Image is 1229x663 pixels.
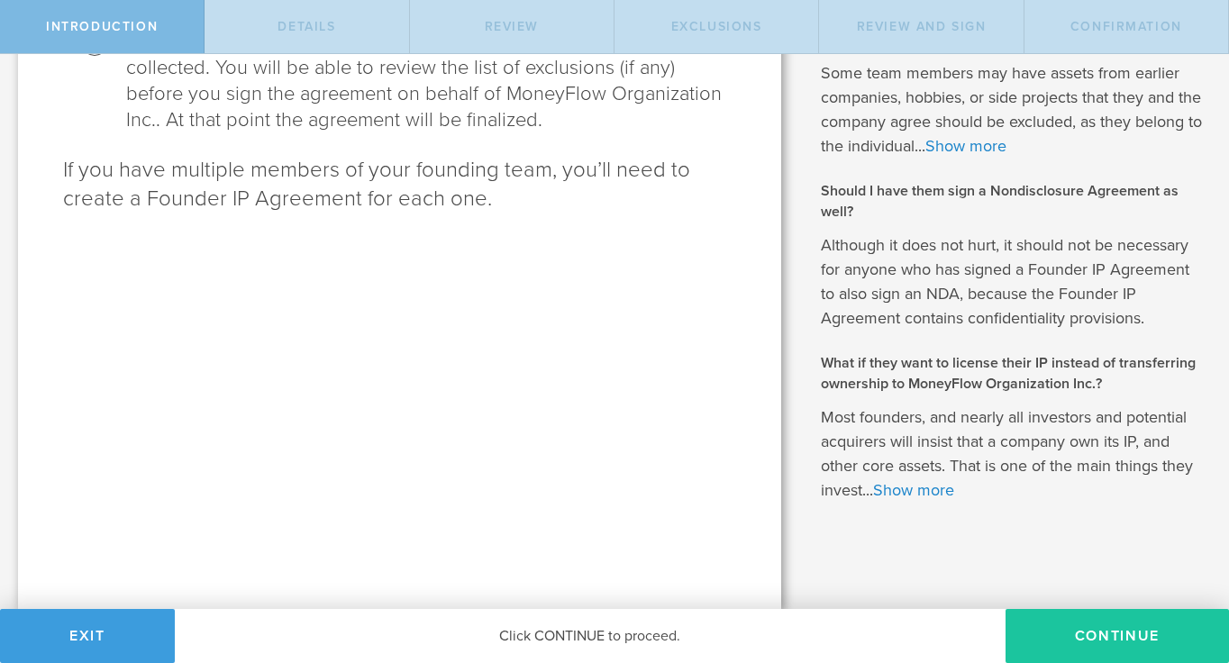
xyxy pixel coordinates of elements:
p: Most founders, and nearly all investors and potential acquirers will insist that a company own it... [821,405,1202,503]
div: Click CONTINUE to proceed. [175,609,1006,663]
p: If you have multiple members of your founding team, you’ll need to create a Founder IP Agreement ... [63,156,736,213]
p: Some team members may have assets from earlier companies, hobbies, or side projects that they and... [821,61,1202,159]
p: Although it does not hurt, it should not be necessary for anyone who has signed a Founder IP Agre... [821,233,1202,331]
a: Show more [873,480,954,500]
li: Finally, we’ll update you by email after their signature has been collected. You will be able to ... [126,29,736,133]
span: Introduction [46,19,158,34]
span: Review and Sign [857,19,987,34]
h2: Should I have them sign a Nondisclosure Agreement as well? [821,181,1202,222]
span: Confirmation [1070,19,1182,34]
span: Details [278,19,335,34]
a: Show more [925,136,1006,156]
h2: What if they want to license their IP instead of transferring ownership to MoneyFlow Organization... [821,353,1202,394]
span: Exclusions [671,19,762,34]
button: Continue [1006,609,1229,663]
span: Review [485,19,540,34]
